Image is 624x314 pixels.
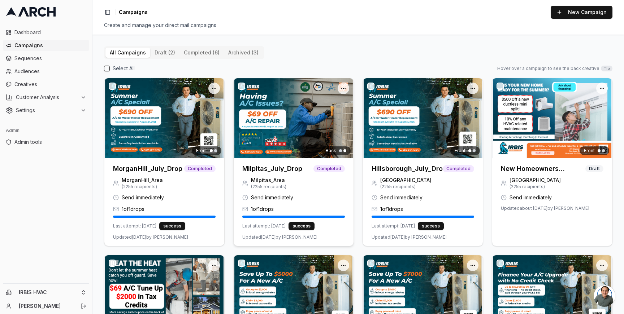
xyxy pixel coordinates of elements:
[234,78,354,158] img: Back creative for Milpitas_July_Drop
[3,27,89,38] a: Dashboard
[16,94,78,101] span: Customer Analysis
[113,65,135,72] label: Select All
[251,194,293,201] span: Send immediately
[122,194,164,201] span: Send immediately
[380,194,422,201] span: Send immediately
[492,78,612,158] img: Front creative for New Homeowners (automated Campaign)
[594,285,615,307] a: Open chat
[122,177,163,184] span: MorganHill_Area
[119,9,148,16] nav: breadcrumb
[179,48,224,58] button: completed (6)
[105,48,150,58] button: All Campaigns
[104,22,612,29] div: Create and manage your direct mail campaigns
[3,66,89,77] a: Audiences
[372,234,447,240] span: Updated [DATE] by [PERSON_NAME]
[113,234,188,240] span: Updated [DATE] by [PERSON_NAME]
[501,205,589,211] span: Updated about [DATE] by [PERSON_NAME]
[113,164,182,174] h3: MorganHill_July_Drop
[159,222,185,230] div: success
[510,194,552,201] span: Send immediately
[184,165,216,172] span: Completed
[14,42,86,49] span: Campaigns
[242,164,302,174] h3: Milpitas_July_Drop
[313,165,345,172] span: Completed
[585,165,603,172] span: Draft
[363,78,483,158] img: Front creative for Hillsborough_July_Drop
[3,105,89,116] button: Settings
[3,40,89,51] a: Campaigns
[3,136,89,148] a: Admin tools
[289,222,315,230] div: success
[78,301,88,311] button: Log out
[113,223,156,229] span: Last attempt: [DATE]
[14,81,86,88] span: Creatives
[601,66,612,71] span: Tip
[14,138,86,146] span: Admin tools
[3,125,89,136] div: Admin
[16,107,78,114] span: Settings
[242,223,286,229] span: Last attempt: [DATE]
[380,177,432,184] span: [GEOGRAPHIC_DATA]
[251,177,286,184] span: Milpitas_Area
[584,148,595,154] span: Front
[14,68,86,75] span: Audiences
[104,78,224,158] img: Front creative for MorganHill_July_Drop
[372,164,443,174] h3: Hillsborough_July_Drop
[119,9,148,16] span: Campaigns
[224,48,263,58] button: archived (3)
[418,222,444,230] div: success
[19,289,78,296] span: IRBIS HVAC
[455,148,465,154] span: Front
[326,148,336,154] span: Back
[196,148,207,154] span: Front
[251,205,274,213] span: 1 of 1 drops
[19,302,73,310] a: [PERSON_NAME]
[510,177,561,184] span: [GEOGRAPHIC_DATA]
[3,287,89,298] button: IRBIS HVAC
[242,234,317,240] span: Updated [DATE] by [PERSON_NAME]
[501,164,585,174] h3: New Homeowners (automated Campaign)
[150,48,179,58] button: draft (2)
[251,184,286,190] span: ( 2255 recipients)
[3,92,89,103] button: Customer Analysis
[14,55,86,62] span: Sequences
[380,205,403,213] span: 1 of 1 drops
[443,165,474,172] span: Completed
[14,29,86,36] span: Dashboard
[372,223,415,229] span: Last attempt: [DATE]
[497,66,599,71] span: Hover over a campaign to see the back creative
[380,184,432,190] span: ( 2255 recipients)
[551,6,612,19] button: New Campaign
[122,205,144,213] span: 1 of 1 drops
[122,184,163,190] span: ( 2255 recipients)
[3,53,89,64] a: Sequences
[510,184,561,190] span: ( 2255 recipients)
[3,79,89,90] a: Creatives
